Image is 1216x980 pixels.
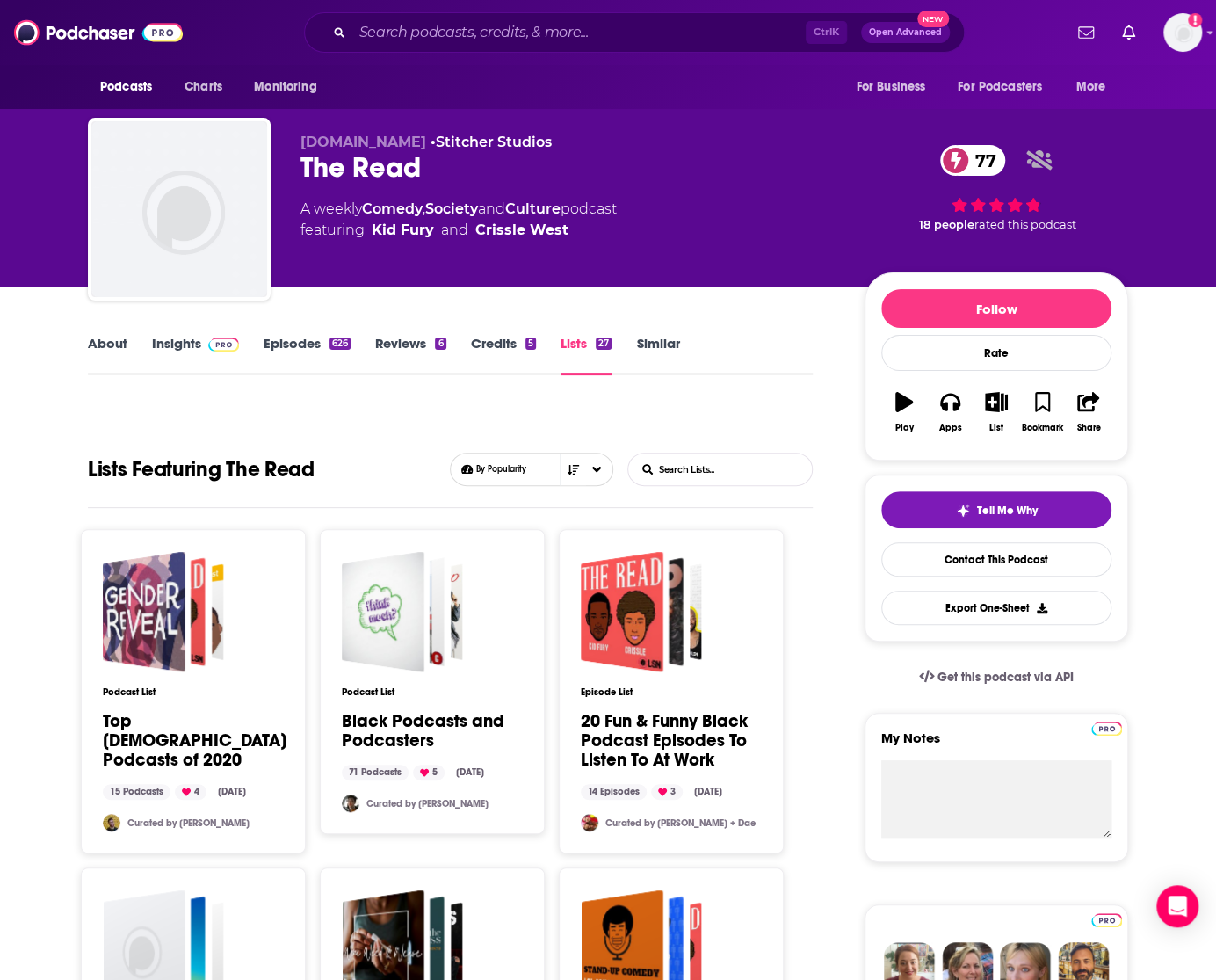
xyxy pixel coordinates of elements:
[581,712,762,770] a: 20 Fun & Funny Black Podcast Episodes To Listen To At Work
[1156,885,1198,927] div: Open Intercom Messenger
[342,795,359,812] img: PetriDish
[450,453,613,486] button: Choose List sort
[581,551,702,672] a: 20 Fun & Funny Black Podcast Episodes To Listen To At Work
[1163,13,1202,52] span: Logged in as evankrask
[881,591,1111,625] button: Export One-Sheet
[185,75,222,99] span: Charts
[596,338,612,350] div: 27
[977,504,1038,518] span: Tell Me Why
[352,18,806,47] input: Search podcasts, credits, & more...
[436,134,552,150] a: Stitcher Studios
[1022,423,1063,433] div: Bookmark
[175,784,206,800] div: 4
[431,134,552,150] span: •
[1071,18,1101,47] a: Show notifications dropdown
[478,200,505,217] span: and
[88,70,175,104] button: open menu
[843,70,947,104] button: open menu
[329,338,351,350] div: 626
[881,335,1111,371] div: Rate
[1163,13,1202,52] img: User Profile
[958,145,1005,176] span: 77
[1091,913,1122,927] img: Podchaser Pro
[475,220,568,241] a: Crissle West
[103,814,120,831] a: trentmorrison
[342,551,463,672] a: Black Podcasts and Podcasters
[605,817,756,829] a: Curated by [PERSON_NAME] + Dae
[561,335,612,375] a: Lists27
[413,765,445,780] div: 5
[366,798,489,809] a: Curated by [PERSON_NAME]
[927,381,973,444] button: Apps
[476,464,590,475] span: By Popularity
[304,12,965,53] div: Search podcasts, credits, & more...
[581,784,647,800] div: 14 Episodes
[1076,423,1100,433] div: Share
[103,686,286,698] h3: Podcast List
[937,670,1074,685] span: Get this podcast via API
[449,765,491,780] div: [DATE]
[581,686,762,698] h3: Episode List
[940,145,1005,176] a: 77
[881,381,927,444] button: Play
[1091,719,1122,736] a: Pro website
[525,338,536,350] div: 5
[300,220,617,241] span: featuring
[254,75,316,99] span: Monitoring
[1091,722,1122,736] img: Podchaser Pro
[471,335,536,375] a: Credits5
[300,134,426,150] span: [DOMAIN_NAME]
[989,423,1003,433] div: List
[865,134,1128,243] div: 77 18 peoplerated this podcast
[127,817,250,829] a: Curated by [PERSON_NAME]
[636,335,679,375] a: Similar
[173,70,233,104] a: Charts
[152,335,239,375] a: InsightsPodchaser Pro
[806,21,847,44] span: Ctrl K
[342,686,523,698] h3: Podcast List
[895,423,914,433] div: Play
[362,200,423,217] a: Comedy
[1076,75,1106,99] span: More
[264,335,351,375] a: Episodes626
[1188,13,1202,27] svg: Add a profile image
[505,200,561,217] a: Culture
[861,22,950,43] button: Open AdvancedNew
[881,542,1111,577] a: Contact This Podcast
[208,338,239,352] img: Podchaser Pro
[856,75,925,99] span: For Business
[974,381,1019,444] button: List
[211,784,253,800] div: [DATE]
[14,16,183,49] img: Podchaser - Follow, Share and Rate Podcasts
[375,335,445,375] a: Reviews6
[441,220,468,241] span: and
[435,338,445,350] div: 6
[342,765,409,780] div: 71 Podcasts
[1066,381,1111,444] button: Share
[881,289,1111,328] button: Follow
[919,218,974,231] span: 18 people
[91,121,267,297] a: The Read
[881,491,1111,528] button: tell me why sparkleTell Me Why
[581,814,598,831] img: BlackMeUpPodcast
[103,712,286,770] a: Top [DEMOGRAPHIC_DATA] Podcasts of 2020
[917,11,949,27] span: New
[103,551,224,672] a: Top LGBTQ+ Podcasts of 2020
[100,75,152,99] span: Podcasts
[939,423,962,433] div: Apps
[905,656,1088,699] a: Get this podcast via API
[88,335,127,375] a: About
[88,453,315,486] h1: Lists Featuring The Read
[342,712,523,751] a: Black Podcasts and Podcasters
[425,200,478,217] a: Society
[974,218,1076,231] span: rated this podcast
[1115,18,1142,47] a: Show notifications dropdown
[372,220,434,241] a: Kid Fury
[956,504,970,518] img: tell me why sparkle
